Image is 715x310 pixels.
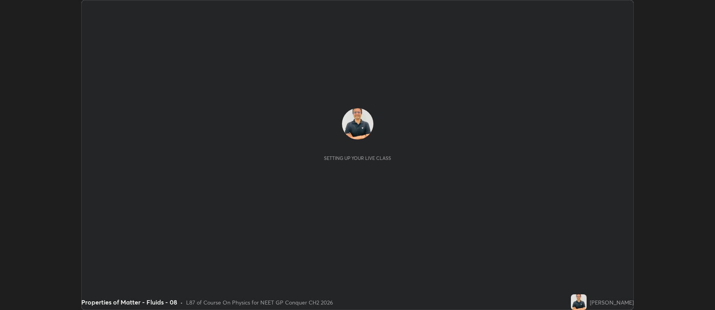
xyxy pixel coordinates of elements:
[186,298,333,306] div: L87 of Course On Physics for NEET GP Conquer CH2 2026
[590,298,634,306] div: [PERSON_NAME]
[342,108,373,140] img: 37e60c5521b4440f9277884af4c92300.jpg
[571,294,587,310] img: 37e60c5521b4440f9277884af4c92300.jpg
[180,298,183,306] div: •
[81,297,177,307] div: Properties of Matter - Fluids - 08
[324,155,391,161] div: Setting up your live class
